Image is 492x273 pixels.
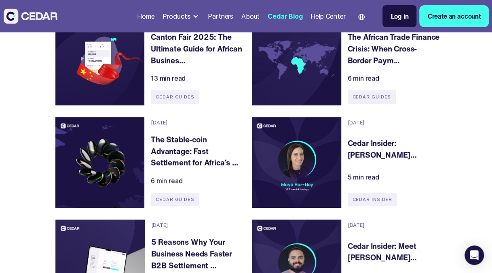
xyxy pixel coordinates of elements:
div: Log in [391,11,408,21]
img: world icon [358,14,365,20]
div: Open Intercom Messenger [465,245,484,265]
div: [DATE] [347,221,364,229]
a: Log in [382,5,416,27]
a: Cedar Insider: [PERSON_NAME]... [348,137,440,161]
div: Cedar Guides [348,90,396,104]
div: Cedar Guides [151,90,199,104]
a: The African Trade Finance Crisis: When Cross-Border Paym... [348,31,440,66]
div: [DATE] [348,119,364,126]
div: Cedar Blog [268,11,302,21]
a: Cedar Insider: Meet [PERSON_NAME]... [347,240,440,263]
a: 5 Reasons Why Your Business Needs Faster B2B Settlement ... [151,236,243,271]
div: 6 min read [348,73,379,83]
div: Products [160,8,203,24]
div: Partners [208,11,233,21]
div: [DATE] [151,221,167,229]
div: Home [137,11,154,21]
div: [DATE] [151,119,167,126]
a: Partners [205,7,236,25]
div: Cedar Insider [348,193,397,206]
a: Create an account [419,5,488,27]
div: Cedar Guides [151,193,199,206]
div: 13 min read [151,73,186,83]
div: 5 min read [348,172,379,182]
div: Help Center [310,11,345,21]
div: 6 min read [151,176,182,186]
a: Help Center [307,7,348,25]
a: Home [134,7,158,25]
a: Cedar Blog [264,7,306,25]
a: Canton Fair 2025: The Ultimate Guide for African Busines... [151,31,243,66]
a: About [238,7,263,25]
a: The Stable-coin Advantage: Fast Settlement for Africa’s ... [151,134,243,168]
div: Products [163,11,190,21]
div: About [241,11,260,21]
